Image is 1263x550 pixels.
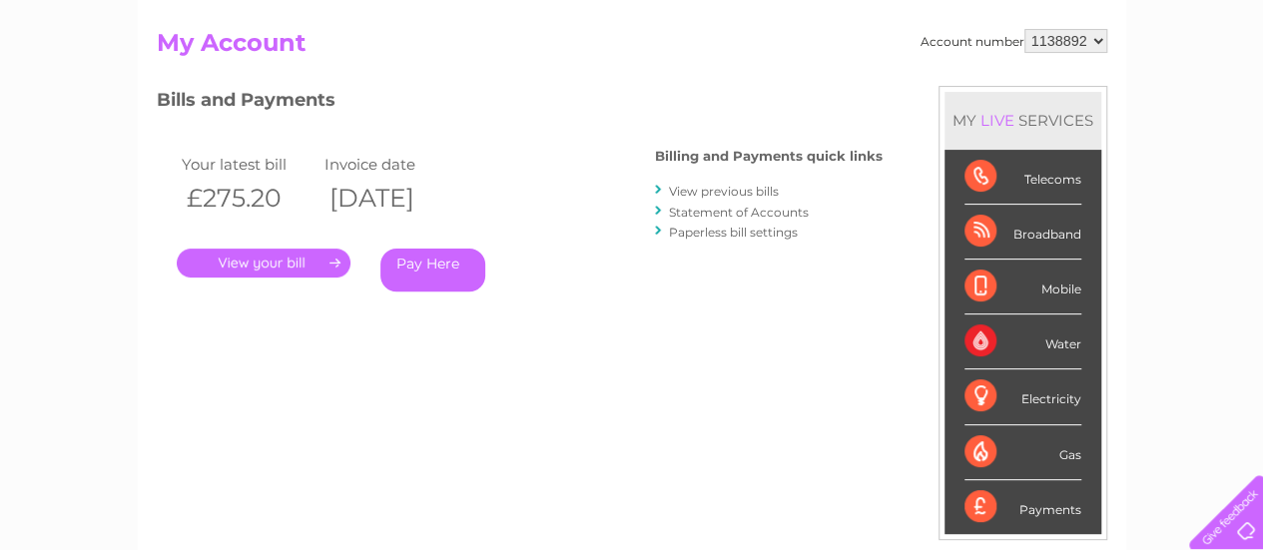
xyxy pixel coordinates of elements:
a: Telecoms [1017,85,1077,100]
a: Paperless bill settings [669,225,798,240]
th: [DATE] [319,178,463,219]
a: . [177,249,350,277]
img: logo.png [44,52,146,113]
div: Telecoms [964,150,1081,205]
a: Energy [961,85,1005,100]
div: Clear Business is a trading name of Verastar Limited (registered in [GEOGRAPHIC_DATA] No. 3667643... [161,11,1104,97]
div: Electricity [964,369,1081,424]
div: Water [964,314,1081,369]
a: Water [912,85,949,100]
td: Your latest bill [177,151,320,178]
div: Broadband [964,205,1081,260]
th: £275.20 [177,178,320,219]
div: Mobile [964,260,1081,314]
div: Gas [964,425,1081,480]
a: View previous bills [669,184,779,199]
h3: Bills and Payments [157,86,883,121]
h4: Billing and Payments quick links [655,149,883,164]
td: Invoice date [319,151,463,178]
div: MY SERVICES [945,92,1101,149]
a: Contact [1130,85,1179,100]
div: Payments [964,480,1081,534]
a: Pay Here [380,249,485,291]
a: Statement of Accounts [669,205,809,220]
div: LIVE [976,111,1018,130]
a: 0333 014 3131 [887,10,1024,35]
a: Blog [1089,85,1118,100]
a: Log out [1197,85,1244,100]
div: Account number [921,29,1107,53]
h2: My Account [157,29,1107,67]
